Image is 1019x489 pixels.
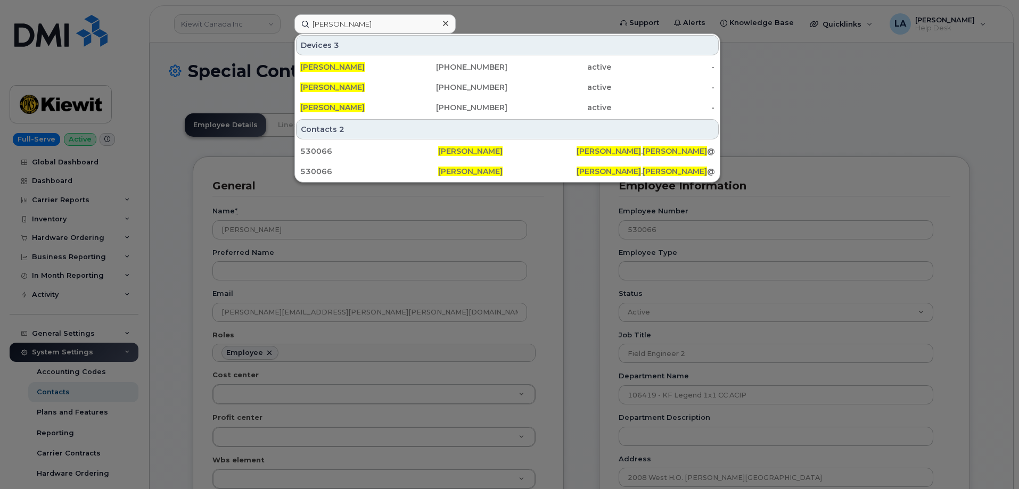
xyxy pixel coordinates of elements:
div: - [611,82,715,93]
span: [PERSON_NAME] [300,82,365,92]
div: Devices [296,35,719,55]
span: [PERSON_NAME] [643,167,707,176]
iframe: Messenger Launcher [973,443,1011,481]
div: [PHONE_NUMBER] [404,102,508,113]
div: . @[PERSON_NAME][DOMAIN_NAME] [577,146,714,156]
div: - [611,102,715,113]
a: [PERSON_NAME][PHONE_NUMBER]active- [296,57,719,77]
div: [PHONE_NUMBER] [404,62,508,72]
span: 2 [339,124,344,135]
span: [PERSON_NAME] [300,103,365,112]
div: active [507,62,611,72]
span: [PERSON_NAME] [438,146,503,156]
div: active [507,102,611,113]
span: 3 [334,40,339,51]
div: 530066 [300,146,438,156]
a: 530066[PERSON_NAME][PERSON_NAME].[PERSON_NAME]@[PERSON_NAME][DOMAIN_NAME] [296,162,719,181]
div: [PHONE_NUMBER] [404,82,508,93]
div: active [507,82,611,93]
span: [PERSON_NAME] [577,146,641,156]
span: [PERSON_NAME] [643,146,707,156]
div: - [611,62,715,72]
span: [PERSON_NAME] [577,167,641,176]
a: [PERSON_NAME][PHONE_NUMBER]active- [296,78,719,97]
span: [PERSON_NAME] [300,62,365,72]
a: 530066[PERSON_NAME][PERSON_NAME].[PERSON_NAME]@[PERSON_NAME][DOMAIN_NAME] [296,142,719,161]
span: [PERSON_NAME] [438,167,503,176]
div: 530066 [300,166,438,177]
a: [PERSON_NAME][PHONE_NUMBER]active- [296,98,719,117]
div: . @[PERSON_NAME][DOMAIN_NAME] [577,166,714,177]
div: Contacts [296,119,719,139]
